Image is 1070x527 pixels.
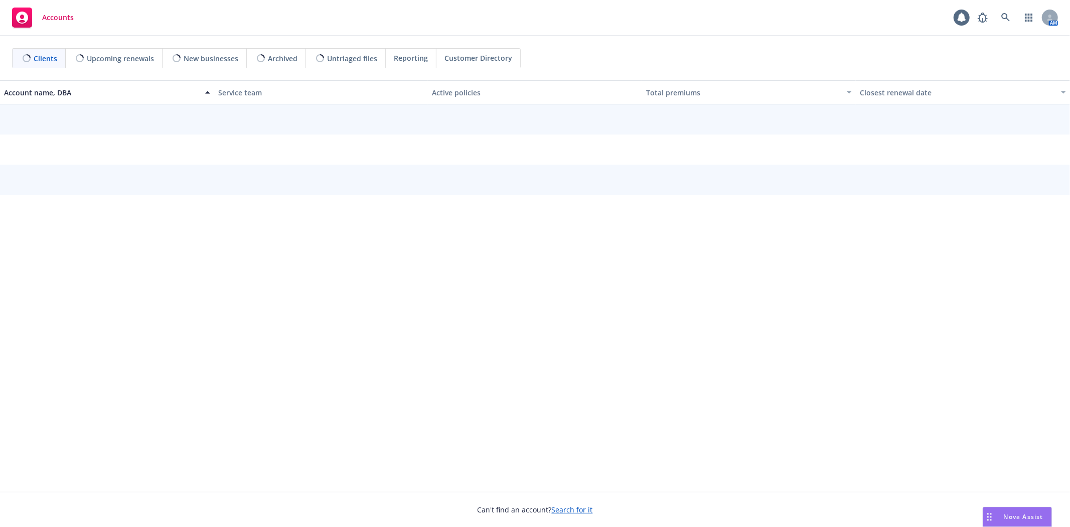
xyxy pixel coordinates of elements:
a: Switch app [1019,8,1039,28]
div: Drag to move [983,507,996,526]
button: Active policies [428,80,642,104]
button: Service team [214,80,428,104]
span: Can't find an account? [478,504,593,515]
span: Untriaged files [327,53,377,64]
a: Search for it [552,505,593,514]
div: Total premiums [646,87,841,98]
button: Nova Assist [983,507,1052,527]
span: New businesses [184,53,238,64]
span: Upcoming renewals [87,53,154,64]
span: Archived [268,53,297,64]
span: Clients [34,53,57,64]
div: Active policies [432,87,638,98]
span: Customer Directory [444,53,512,63]
a: Accounts [8,4,78,32]
a: Report a Bug [973,8,993,28]
div: Closest renewal date [860,87,1055,98]
span: Accounts [42,14,74,22]
a: Search [996,8,1016,28]
span: Reporting [394,53,428,63]
div: Account name, DBA [4,87,199,98]
button: Total premiums [642,80,856,104]
button: Closest renewal date [856,80,1070,104]
span: Nova Assist [1004,512,1043,521]
div: Service team [218,87,424,98]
